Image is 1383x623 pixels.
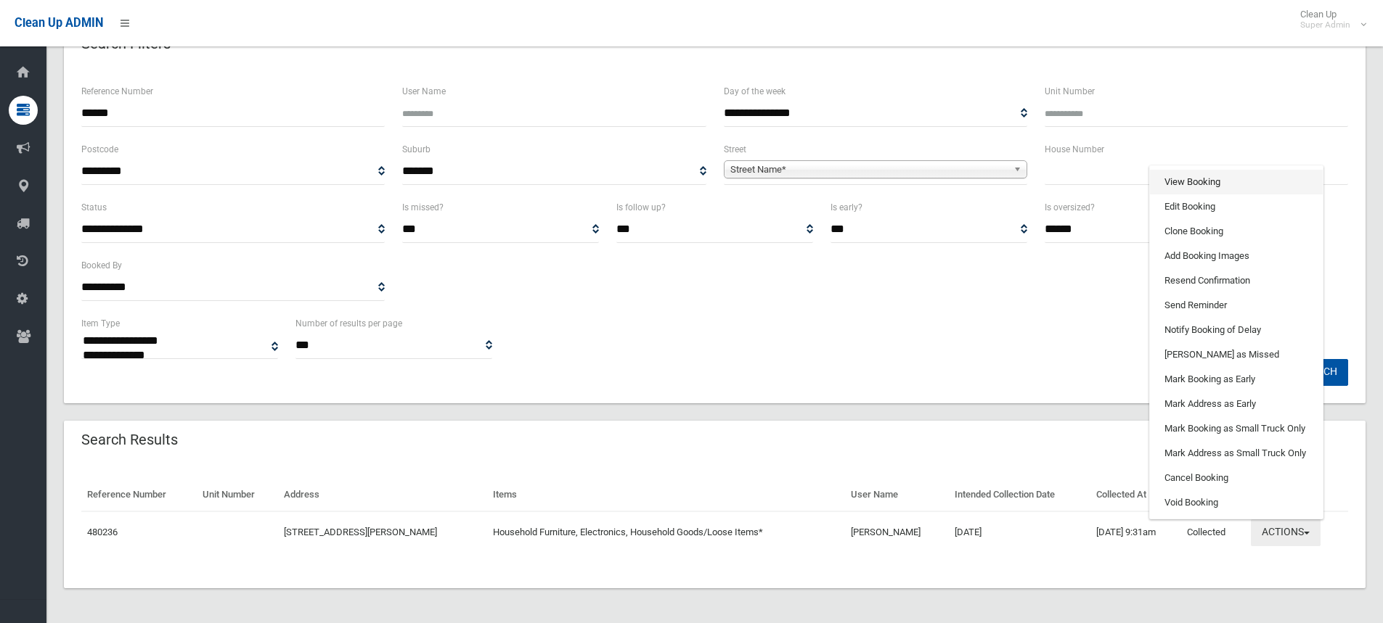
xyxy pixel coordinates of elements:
[87,527,118,537] a: 480236
[1150,219,1323,244] a: Clone Booking
[1150,392,1323,416] a: Mark Address as Early
[295,315,402,331] label: Number of results per page
[1045,83,1095,99] label: Unit Number
[1150,318,1323,342] a: Notify Booking of Delay
[724,141,746,157] label: Street
[1150,466,1323,490] a: Cancel Booking
[487,511,845,553] td: Household Furniture, Electronics, Household Goods/Loose Items*
[487,479,845,511] th: Items
[402,141,431,157] label: Suburb
[284,527,437,537] a: [STREET_ADDRESS][PERSON_NAME]
[1090,511,1181,553] td: [DATE] 9:31am
[1150,244,1323,268] a: Add Booking Images
[1090,479,1181,511] th: Collected At
[402,199,444,215] label: Is missed?
[845,479,948,511] th: User Name
[81,199,107,215] label: Status
[1150,293,1323,318] a: Send Reminder
[831,199,862,215] label: Is early?
[1181,511,1245,553] td: Collected
[1045,141,1104,157] label: House Number
[81,257,122,273] label: Booked By
[81,479,197,511] th: Reference Number
[1150,490,1323,515] a: Void Booking
[1150,441,1323,466] a: Mark Address as Small Truck Only
[64,426,195,454] header: Search Results
[1300,20,1350,30] small: Super Admin
[1150,170,1323,194] a: View Booking
[1150,194,1323,219] a: Edit Booking
[1150,416,1323,441] a: Mark Booking as Small Truck Only
[1251,519,1321,546] button: Actions
[949,511,1091,553] td: [DATE]
[81,83,153,99] label: Reference Number
[1293,9,1365,30] span: Clean Up
[81,315,120,331] label: Item Type
[15,16,103,30] span: Clean Up ADMIN
[1150,342,1323,367] a: [PERSON_NAME] as Missed
[1045,199,1095,215] label: Is oversized?
[949,479,1091,511] th: Intended Collection Date
[402,83,446,99] label: User Name
[197,479,278,511] th: Unit Number
[278,479,488,511] th: Address
[1150,367,1323,392] a: Mark Booking as Early
[730,161,1008,178] span: Street Name*
[845,511,948,553] td: [PERSON_NAME]
[616,199,666,215] label: Is follow up?
[81,141,118,157] label: Postcode
[1150,268,1323,293] a: Resend Confirmation
[724,83,786,99] label: Day of the week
